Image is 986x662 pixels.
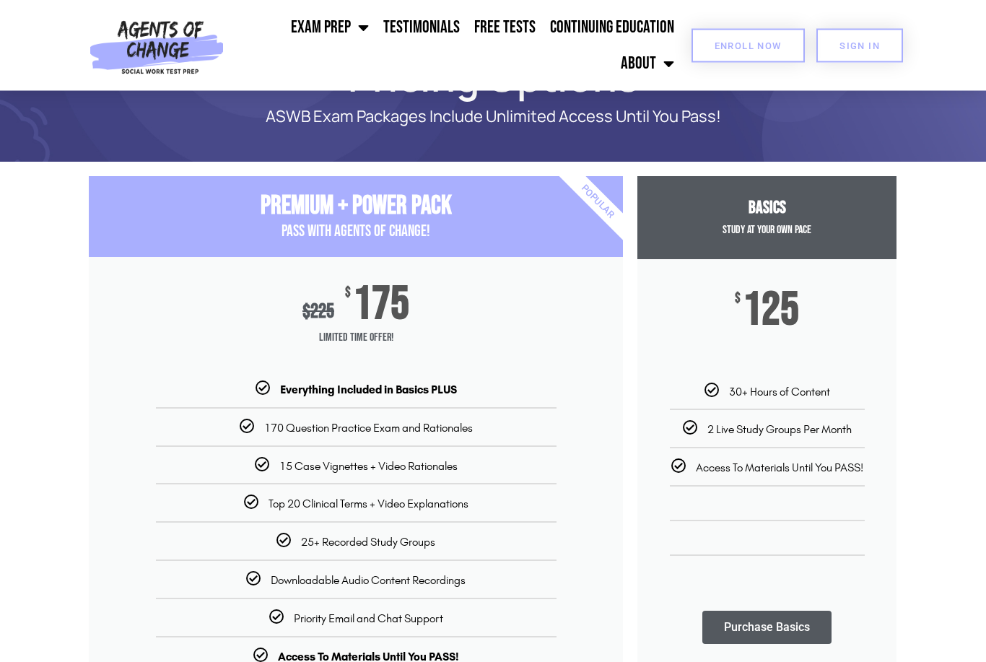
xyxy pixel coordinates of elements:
span: Downloadable Audio Content Recordings [271,574,466,588]
span: Limited Time Offer! [89,324,623,353]
h3: Premium + Power Pack [89,191,623,222]
span: $ [345,287,351,301]
a: Testimonials [376,9,467,45]
span: $ [735,292,741,307]
span: 125 [743,292,799,330]
a: SIGN IN [816,29,903,63]
span: Study at your Own Pace [723,224,811,238]
span: 175 [353,287,409,324]
a: About [614,45,681,82]
h3: Basics [637,199,896,219]
div: Popular [515,119,681,286]
a: Free Tests [467,9,543,45]
p: ASWB Exam Packages Include Unlimited Access Until You Pass! [139,108,847,126]
span: 25+ Recorded Study Groups [301,536,435,549]
span: 30+ Hours of Content [729,386,830,399]
span: Access To Materials Until You PASS! [696,461,863,475]
a: Continuing Education [543,9,681,45]
span: 2 Live Study Groups Per Month [707,423,852,437]
nav: Menu [230,9,681,82]
a: Enroll Now [691,29,805,63]
h1: Pricing Options [82,61,904,94]
div: 225 [302,300,334,324]
a: Exam Prep [284,9,376,45]
span: Priority Email and Chat Support [294,612,443,626]
span: 170 Question Practice Exam and Rationales [264,422,473,435]
span: Top 20 Clinical Terms + Video Explanations [269,497,468,511]
span: 15 Case Vignettes + Video Rationales [279,460,458,474]
span: SIGN IN [839,41,880,51]
span: PASS with AGENTS OF CHANGE! [282,222,430,242]
a: Purchase Basics [702,611,832,645]
span: Enroll Now [715,41,782,51]
b: Everything Included in Basics PLUS [280,383,457,397]
span: $ [302,300,310,324]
